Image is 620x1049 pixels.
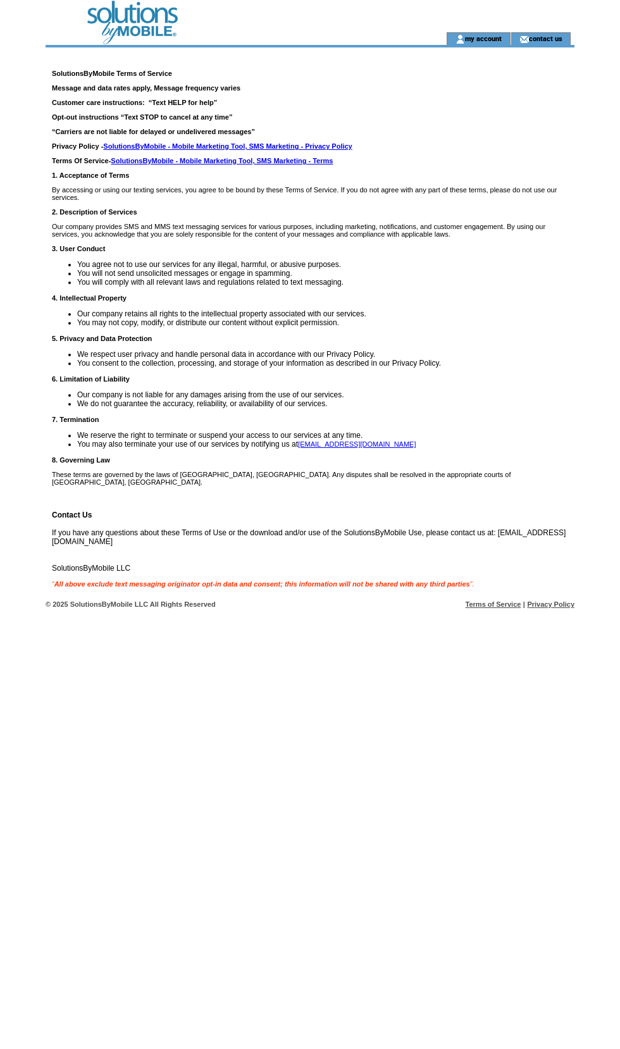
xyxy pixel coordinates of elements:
p: Our company provides SMS and MMS text messaging services for various purposes, including marketin... [52,223,574,238]
em: “ ”. [52,580,474,588]
strong: All above exclude text messaging originator opt-in data and consent; this information will not be... [54,580,470,588]
a: contact us [529,34,562,42]
strong: 5. Privacy and Data Protection [52,335,152,342]
strong: 8. Governing Law [52,456,110,464]
span: | [523,600,525,608]
strong: “Carriers are not liable for delayed or undelivered messages” [52,128,255,135]
li: Our company retains all rights to the intellectual property associated with our services. [77,309,574,318]
a: my account [465,34,502,42]
p: These terms are governed by the laws of [GEOGRAPHIC_DATA], [GEOGRAPHIC_DATA]. Any disputes shall ... [52,471,574,486]
strong: Message and data rates apply, Message frequency varies [52,84,240,92]
strong: 1. Acceptance of Terms [52,171,129,179]
a: Privacy Policy [527,600,574,608]
strong: Terms Of Service- [52,157,333,164]
li: We reserve the right to terminate or suspend your access to our services at any time. [77,431,574,440]
li: You agree not to use our services for any illegal, harmful, or abusive purposes. [77,260,574,269]
li: You will comply with all relevant laws and regulations related to text messaging. [77,278,574,287]
li: You may also terminate your use of our services by notifying us at [77,440,574,449]
li: Our company is not liable for any damages arising from the use of our services. [77,390,574,399]
strong: Opt-out instructions “Text STOP to cancel at any time” [52,113,232,121]
li: You may not copy, modify, or distribute our content without explicit permission. [77,318,574,327]
strong: 2. Description of Services [52,208,137,216]
strong: SolutionsByMobile Terms of Service [52,70,172,77]
img: contact_us_icon.gif;jsessionid=537D308D69FE4B24DC835AEE675F4241 [519,34,529,44]
p: By accessing or using our texting services, you agree to be bound by these Terms of Service. If y... [52,186,574,201]
strong: Customer care instructions: “Text HELP for help” [52,99,217,106]
li: We respect user privacy and handle personal data in accordance with our Privacy Policy. [77,350,574,359]
span: © 2025 SolutionsByMobile LLC All Rights Reserved [46,600,216,608]
a: Terms of Service [466,600,521,608]
li: We do not guarantee the accuracy, reliability, or availability of our services. [77,399,574,408]
strong: 6. Limitation of Liability [52,375,130,383]
strong: Privacy Policy - [52,142,352,150]
span: If you have any questions about these Terms of Use or the download and/or use of the SolutionsByM... [52,70,574,588]
li: You consent to the collection, processing, and storage of your information as described in our Pr... [77,359,574,368]
a: [EMAIL_ADDRESS][DOMAIN_NAME] [298,440,416,448]
strong: 4. Intellectual Property [52,294,127,302]
strong: 7. Termination [52,416,99,423]
strong: 3. User Conduct [52,245,105,252]
a: SolutionsByMobile - Mobile Marketing Tool, SMS Marketing - Terms [111,157,333,164]
li: You will not send unsolicited messages or engage in spamming. [77,269,574,278]
img: account_icon.gif;jsessionid=537D308D69FE4B24DC835AEE675F4241 [456,34,465,44]
a: SolutionsByMobile - Mobile Marketing Tool, SMS Marketing - Privacy Policy [103,142,352,150]
strong: Contact Us [52,511,92,519]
